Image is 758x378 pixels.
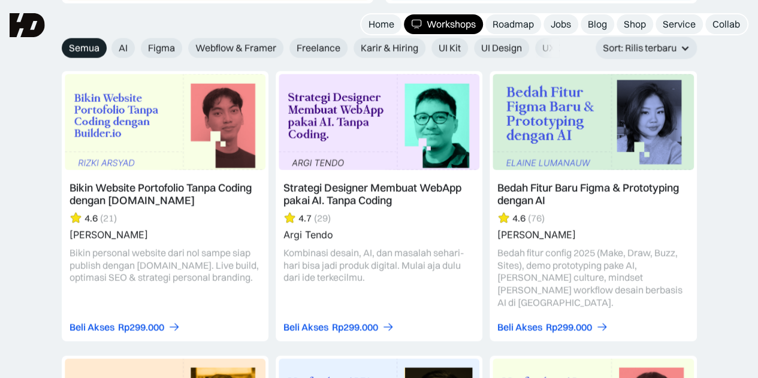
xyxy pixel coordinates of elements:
[656,14,703,34] a: Service
[542,42,587,55] span: UX Design
[588,18,607,31] div: Blog
[546,321,592,334] div: Rp299.000
[485,14,541,34] a: Roadmap
[119,42,128,55] span: AI
[283,321,328,334] div: Beli Akses
[427,18,476,31] div: Workshops
[70,321,114,334] div: Beli Akses
[497,321,542,334] div: Beli Akses
[624,18,646,31] div: Shop
[551,18,571,31] div: Jobs
[369,18,394,31] div: Home
[705,14,747,34] a: Collab
[404,14,483,34] a: Workshops
[596,37,697,59] div: Sort: Rilis terbaru
[617,14,653,34] a: Shop
[543,14,578,34] a: Jobs
[439,42,461,55] span: UI Kit
[297,42,340,55] span: Freelance
[497,321,608,334] a: Beli AksesRp299.000
[195,42,276,55] span: Webflow & Framer
[481,42,522,55] span: UI Design
[332,321,378,334] div: Rp299.000
[493,18,534,31] div: Roadmap
[663,18,696,31] div: Service
[712,18,740,31] div: Collab
[581,14,614,34] a: Blog
[283,321,394,334] a: Beli AksesRp299.000
[361,14,401,34] a: Home
[603,42,677,55] div: Sort: Rilis terbaru
[62,38,559,58] form: Email Form
[70,321,180,334] a: Beli AksesRp299.000
[69,42,99,55] span: Semua
[361,42,418,55] span: Karir & Hiring
[148,42,175,55] span: Figma
[118,321,164,334] div: Rp299.000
